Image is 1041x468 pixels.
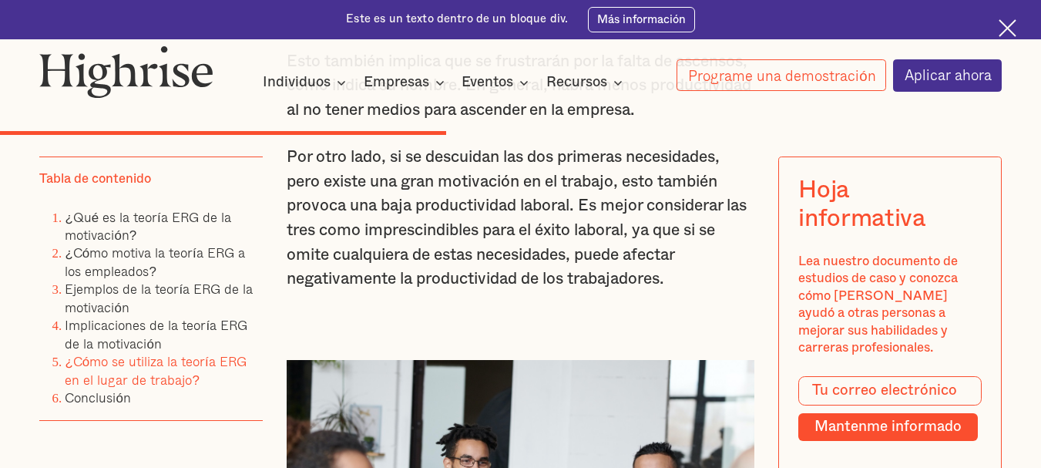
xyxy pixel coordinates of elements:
[287,149,747,287] font: Por otro lado, si se descuidan las dos primeras necesidades, pero existe una gran motivación en e...
[588,7,695,32] a: Más información
[39,172,151,185] font: Tabla de contenido
[364,75,429,89] font: Empresas
[798,413,978,440] input: Mantenme informado
[546,75,607,89] font: Recursos
[688,64,875,86] font: Programe una demostración
[798,376,982,441] form: Forma modal
[893,59,1002,92] a: Aplicar ahora
[999,19,1016,37] img: Icono de cruz
[364,73,449,92] div: Empresas
[798,254,958,354] font: Lea nuestro documento de estudios de caso y conozca cómo [PERSON_NAME] ayudó a otras personas a m...
[287,53,751,118] font: Esto también implica que se frustrarán por la falta de ascensos, como indica su nombre. En genera...
[462,75,513,89] font: Eventos
[65,206,230,244] a: ¿Qué es la teoría ERG de la motivación?
[263,73,351,92] div: Individuos
[597,14,686,25] font: Más información
[65,387,130,408] a: Conclusión
[346,13,568,25] font: Este es un texto dentro de un bloque div.
[65,242,244,281] a: ¿Cómo motiva la teoría ERG a los empleados?
[798,178,925,231] font: Hoja informativa
[65,278,253,317] a: Ejemplos de la teoría ERG de la motivación
[546,73,627,92] div: Recursos
[65,315,247,353] a: Implicaciones de la teoría ERG de la motivación
[65,351,246,389] a: ¿Cómo se utiliza la teoría ERG en el lugar de trabajo?
[677,59,886,91] a: Programe una demostración
[263,75,331,89] font: Individuos
[39,45,213,98] img: Logotipo de gran altura
[462,73,533,92] div: Eventos
[798,376,982,406] input: Tu correo electrónico
[905,63,992,86] font: Aplicar ahora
